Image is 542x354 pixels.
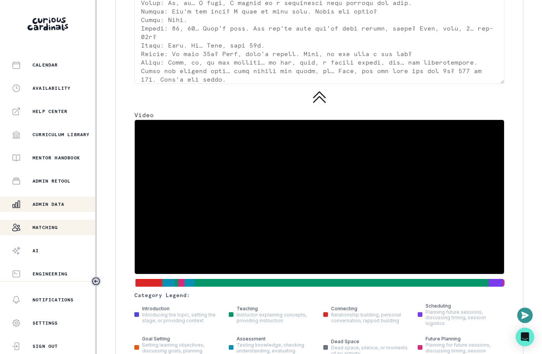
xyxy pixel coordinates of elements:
p: goal setting [142,335,170,342]
p: dead space [331,338,359,345]
p: Mentor Handbook [33,155,80,161]
p: Engineering [33,271,67,277]
p: future planning [425,335,461,342]
p: Availability [33,85,70,91]
p: assessment [237,335,266,342]
p: Admin Retool [33,178,70,184]
p: Introducing the topic, setting the stage, or providing context [142,312,220,323]
p: Category Legend: [134,291,190,299]
button: Open or close messaging widget [517,308,533,323]
p: Admin Data [33,201,64,207]
p: Planning future sessions, discussing timing, session logistics [425,310,503,326]
button: Toggle sidebar [91,276,101,286]
p: Sign Out [33,343,58,349]
p: Help Center [33,108,67,115]
img: Curious Cardinals Logo [27,17,68,31]
p: Calendar [33,62,58,68]
div: Open Intercom Messenger [516,328,534,346]
p: Matching [33,224,58,231]
p: introduction [142,305,170,312]
p: connecting [331,305,357,312]
p: Relationship building, personal conversation, rapport building [331,312,408,323]
p: scheduling [425,303,451,310]
p: Curriculum Library [33,132,90,138]
p: teaching [237,305,258,312]
p: Video [134,110,504,120]
p: Settings [33,320,58,326]
p: Notifications [33,297,74,303]
p: AI [33,248,39,254]
p: Instructor explaining concepts, providing instruction [237,312,314,323]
